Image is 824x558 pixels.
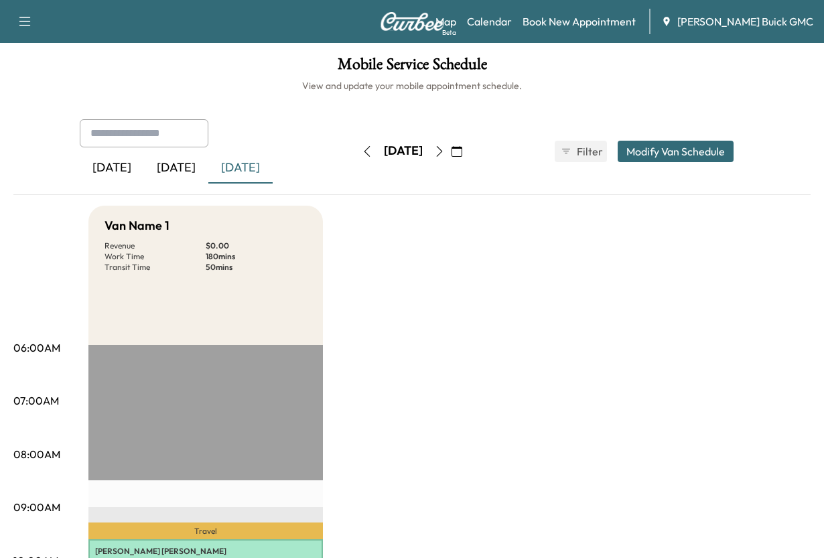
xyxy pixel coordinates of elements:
p: 50 mins [206,262,307,273]
h5: Van Name 1 [105,216,169,235]
p: 08:00AM [13,446,60,462]
p: 07:00AM [13,393,59,409]
p: Work Time [105,251,206,262]
button: Modify Van Schedule [618,141,734,162]
span: [PERSON_NAME] Buick GMC [677,13,813,29]
p: Travel [88,522,323,540]
img: Curbee Logo [380,12,444,31]
p: Revenue [105,240,206,251]
p: [PERSON_NAME] [PERSON_NAME] [95,546,316,557]
span: Filter [577,143,601,159]
p: 180 mins [206,251,307,262]
div: [DATE] [144,153,208,184]
a: Book New Appointment [523,13,636,29]
p: $ 0.00 [206,240,307,251]
h6: View and update your mobile appointment schedule. [13,79,811,92]
p: 06:00AM [13,340,60,356]
div: [DATE] [80,153,144,184]
div: [DATE] [384,143,423,159]
div: [DATE] [208,153,273,184]
a: Calendar [467,13,512,29]
p: Transit Time [105,262,206,273]
h1: Mobile Service Schedule [13,56,811,79]
a: MapBeta [435,13,456,29]
div: Beta [442,27,456,38]
p: 09:00AM [13,499,60,515]
button: Filter [555,141,607,162]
